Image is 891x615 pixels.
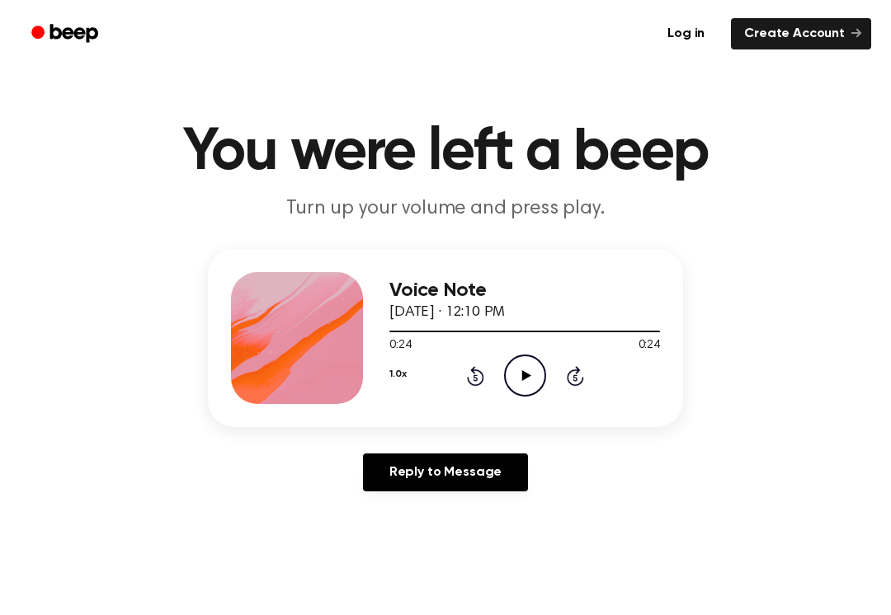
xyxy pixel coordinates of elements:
[651,14,721,52] a: Log in
[363,453,528,491] a: Reply to Message
[389,279,660,301] h3: Voice Note
[23,122,868,181] h1: You were left a beep
[389,336,411,354] span: 0:24
[389,304,505,319] span: [DATE] · 12:10 PM
[731,17,871,49] a: Create Account
[639,336,660,354] span: 0:24
[129,195,762,222] p: Turn up your volume and press play.
[20,17,113,49] a: Beep
[389,359,406,387] button: 1.0x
